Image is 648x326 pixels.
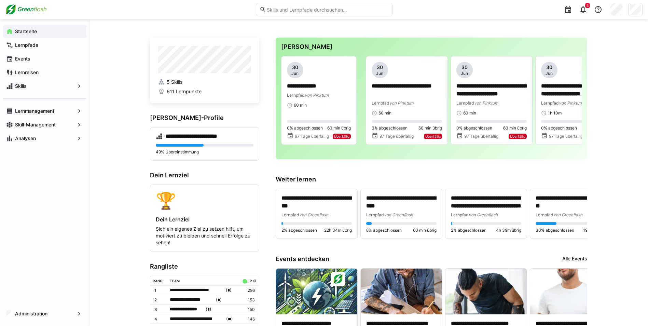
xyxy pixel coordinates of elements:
span: 22h 34m übrig [324,228,352,233]
span: Lernpfad [456,100,474,106]
span: Lernpfad [281,212,299,217]
span: Lernpfad [372,100,389,106]
span: Jun [546,71,553,76]
h3: Events entdecken [276,255,329,263]
p: 153 [241,297,254,303]
img: image [445,269,527,314]
span: 1h 10m [548,110,562,116]
span: von Pinktum [474,100,498,106]
p: 2 [154,297,165,303]
span: Lernpfad [536,212,553,217]
span: 60 min übrig [327,125,351,131]
span: 5 Skills [167,79,182,85]
span: 60 min übrig [418,125,442,131]
span: Überfällig [425,134,441,138]
span: Überfällig [334,134,349,138]
span: Überfällig [510,134,525,138]
span: Jun [461,71,468,76]
span: von Pinktum [559,100,583,106]
p: 146 [241,316,254,322]
h3: Dein Lernziel [150,172,259,179]
img: image [361,269,442,314]
span: 60 min übrig [503,125,527,131]
span: 97 Tage überfällig [295,134,329,139]
h3: Weiter lernen [276,176,587,183]
span: von Greenflash [384,212,413,217]
span: 97 Tage überfällig [380,134,414,139]
span: 0% abgeschlossen [456,125,492,131]
span: Lernpfad [287,93,305,98]
span: Jun [376,71,383,76]
span: 0% abgeschlossen [372,125,408,131]
span: von Greenflash [299,212,328,217]
span: ( ) [226,287,232,294]
h3: [PERSON_NAME]-Profile [150,114,259,122]
span: von Greenflash [469,212,498,217]
span: 60 min [378,110,391,116]
img: image [276,269,357,314]
div: 🏆 [156,190,253,210]
input: Skills und Lernpfade durchsuchen… [266,6,388,13]
span: 60 min übrig [413,228,437,233]
p: Sich ein eigenes Ziel zu setzen hilft, um motiviert zu bleiben und schnell Erfolge zu sehen! [156,226,253,246]
span: 30 [461,64,468,71]
a: 5 Skills [158,79,251,85]
p: 49% Übereinstimmung [156,149,253,155]
p: 150 [241,307,254,312]
div: Rang [153,279,163,283]
p: 3 [154,307,165,312]
span: 0% abgeschlossen [287,125,323,131]
span: Lernpfad [366,212,384,217]
span: ( ) [226,315,233,323]
a: ø [253,277,256,283]
span: 3 [587,3,589,8]
span: ( ) [206,306,211,313]
h3: [PERSON_NAME] [281,43,582,51]
span: ( ) [216,296,222,303]
span: 97 Tage überfällig [549,134,583,139]
span: 30 [292,64,298,71]
div: Team [170,279,180,283]
p: 1 [154,288,165,293]
span: 611 Lernpunkte [167,88,202,95]
a: Alle Events [562,255,587,263]
span: von Greenflash [553,212,582,217]
span: 2% abgeschlossen [451,228,486,233]
span: 97 Tage überfällig [464,134,498,139]
p: 4 [154,316,165,322]
span: 0% abgeschlossen [541,125,577,131]
div: LP [248,279,252,283]
span: Lernpfad [451,212,469,217]
span: Lernpfad [541,100,559,106]
span: 60 min [294,103,307,108]
h3: Rangliste [150,263,259,270]
span: 2% abgeschlossen [281,228,317,233]
span: Jun [291,71,299,76]
span: 19 min übrig [583,228,606,233]
span: 30% abgeschlossen [536,228,574,233]
span: 60 min [463,110,476,116]
span: 30 [546,64,552,71]
span: 30 [377,64,383,71]
span: 8% abgeschlossen [366,228,402,233]
p: 296 [241,288,254,293]
img: image [530,269,611,314]
span: 4h 39m übrig [496,228,521,233]
h4: Dein Lernziel [156,216,253,223]
span: von Pinktum [389,100,413,106]
span: von Pinktum [305,93,329,98]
